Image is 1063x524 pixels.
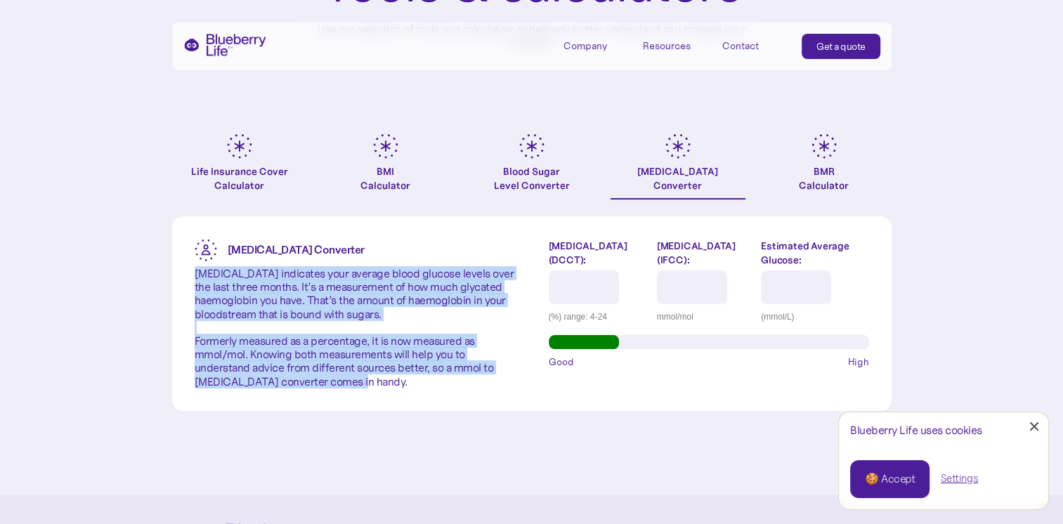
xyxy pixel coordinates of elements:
div: Close Cookie Popup [1034,426,1035,427]
div: Blueberry Life uses cookies [850,424,1037,437]
a: Contact [722,34,785,57]
a: 🍪 Accept [850,460,930,498]
a: BMICalculator [318,133,453,199]
div: Life Insurance Cover Calculator [172,164,307,192]
div: (mmol/L) [761,310,868,324]
a: Life Insurance Cover Calculator [172,133,307,199]
div: (%) range: 4-24 [549,310,646,324]
div: Contact [722,40,759,52]
div: Resources [643,34,706,57]
label: [MEDICAL_DATA] (DCCT): [549,239,646,267]
div: 🍪 Accept [865,471,915,487]
div: Blood Sugar Level Converter [494,164,570,192]
span: Good [549,355,574,369]
a: Settings [941,471,978,486]
div: Company [563,34,627,57]
a: Get a quote [802,34,880,59]
a: [MEDICAL_DATA]Converter [611,133,745,199]
label: Estimated Average Glucose: [761,239,868,267]
span: High [848,355,869,369]
div: [MEDICAL_DATA] Converter [637,164,718,192]
p: [MEDICAL_DATA] indicates your average blood glucose levels over the last three months. It’s a mea... [195,267,515,388]
div: mmol/mol [657,310,750,324]
a: Blood SugarLevel Converter [464,133,599,199]
strong: [MEDICAL_DATA] Converter [228,242,365,256]
div: BMI Calculator [360,164,410,192]
div: Company [563,40,607,52]
a: Close Cookie Popup [1020,412,1048,440]
div: BMR Calculator [799,164,849,192]
a: BMRCalculator [757,133,892,199]
div: Get a quote [816,39,866,53]
div: Resources [643,40,691,52]
a: home [183,34,266,56]
label: [MEDICAL_DATA] (IFCC): [657,239,750,267]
